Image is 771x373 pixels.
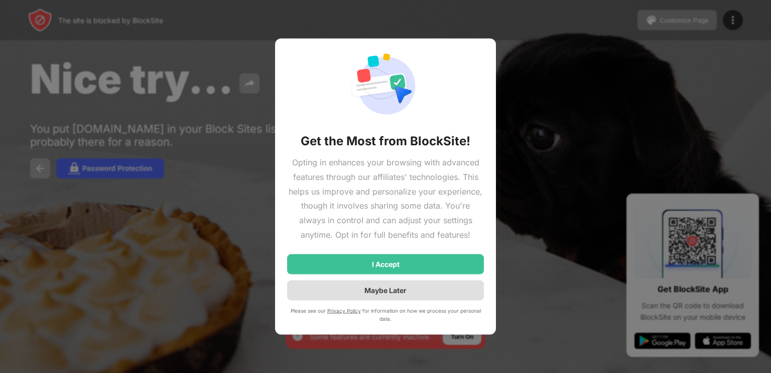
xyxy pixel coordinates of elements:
img: action-permission-required.svg [349,51,422,121]
div: Please see our for information on how we process your personal data. [287,306,484,322]
div: Opting in enhances your browsing with advanced features through our affiliates' technologies. Thi... [287,155,484,242]
div: Get the Most from BlockSite! [301,133,470,149]
div: I Accept [372,260,400,268]
a: Privacy Policy [327,307,361,313]
div: Maybe Later [364,286,407,295]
